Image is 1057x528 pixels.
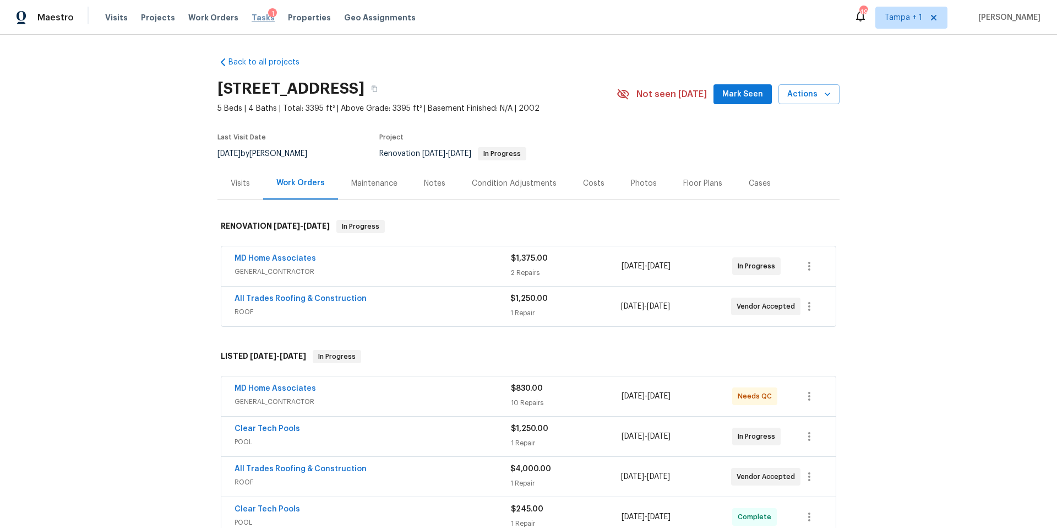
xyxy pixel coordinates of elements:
[511,438,622,449] div: 1 Repair
[221,350,306,363] h6: LISTED
[511,255,548,262] span: $1,375.00
[510,478,620,489] div: 1 Repair
[268,8,277,19] div: 1
[422,150,445,158] span: [DATE]
[217,147,320,160] div: by [PERSON_NAME]
[647,513,671,521] span: [DATE]
[621,303,644,310] span: [DATE]
[622,511,671,522] span: -
[749,178,771,189] div: Cases
[235,295,367,303] a: All Trades Roofing & Construction
[422,150,471,158] span: -
[631,178,657,189] div: Photos
[337,221,384,232] span: In Progress
[314,351,360,362] span: In Progress
[622,392,645,400] span: [DATE]
[344,12,416,23] span: Geo Assignments
[479,150,525,157] span: In Progress
[647,392,671,400] span: [DATE]
[583,178,604,189] div: Costs
[217,103,617,114] span: 5 Beds | 4 Baths | Total: 3395 ft² | Above Grade: 3395 ft² | Basement Finished: N/A | 2002
[621,473,644,481] span: [DATE]
[510,308,620,319] div: 1 Repair
[511,385,543,392] span: $830.00
[276,177,325,188] div: Work Orders
[235,385,316,392] a: MD Home Associates
[778,84,840,105] button: Actions
[885,12,922,23] span: Tampa + 1
[364,79,384,99] button: Copy Address
[511,505,543,513] span: $245.00
[274,222,300,230] span: [DATE]
[105,12,128,23] span: Visits
[250,352,306,360] span: -
[235,477,510,488] span: ROOF
[351,178,397,189] div: Maintenance
[379,150,526,158] span: Renovation
[511,267,622,278] div: 2 Repairs
[647,433,671,440] span: [DATE]
[235,306,510,317] span: ROOF
[622,262,645,270] span: [DATE]
[221,220,330,233] h6: RENOVATION
[217,339,840,374] div: LISTED [DATE]-[DATE]In Progress
[274,222,330,230] span: -
[217,57,323,68] a: Back to all projects
[217,134,266,141] span: Last Visit Date
[217,83,364,94] h2: [STREET_ADDRESS]
[235,437,511,448] span: POOL
[235,425,300,433] a: Clear Tech Pools
[188,12,238,23] span: Work Orders
[738,261,780,272] span: In Progress
[722,88,763,101] span: Mark Seen
[235,465,367,473] a: All Trades Roofing & Construction
[636,89,707,100] span: Not seen [DATE]
[288,12,331,23] span: Properties
[141,12,175,23] span: Projects
[738,511,776,522] span: Complete
[738,391,776,402] span: Needs QC
[252,14,275,21] span: Tasks
[510,295,548,303] span: $1,250.00
[37,12,74,23] span: Maestro
[235,505,300,513] a: Clear Tech Pools
[235,396,511,407] span: GENERAL_CONTRACTOR
[622,261,671,272] span: -
[713,84,772,105] button: Mark Seen
[250,352,276,360] span: [DATE]
[787,88,831,101] span: Actions
[647,262,671,270] span: [DATE]
[737,471,799,482] span: Vendor Accepted
[622,431,671,442] span: -
[737,301,799,312] span: Vendor Accepted
[235,517,511,528] span: POOL
[647,303,670,310] span: [DATE]
[622,433,645,440] span: [DATE]
[231,178,250,189] div: Visits
[280,352,306,360] span: [DATE]
[622,391,671,402] span: -
[738,431,780,442] span: In Progress
[622,513,645,521] span: [DATE]
[510,465,551,473] span: $4,000.00
[424,178,445,189] div: Notes
[511,397,622,408] div: 10 Repairs
[379,134,404,141] span: Project
[683,178,722,189] div: Floor Plans
[647,473,670,481] span: [DATE]
[235,266,511,277] span: GENERAL_CONTRACTOR
[974,12,1040,23] span: [PERSON_NAME]
[511,425,548,433] span: $1,250.00
[235,255,316,262] a: MD Home Associates
[472,178,557,189] div: Condition Adjustments
[217,150,241,158] span: [DATE]
[621,471,670,482] span: -
[621,301,670,312] span: -
[448,150,471,158] span: [DATE]
[859,7,867,18] div: 49
[303,222,330,230] span: [DATE]
[217,209,840,244] div: RENOVATION [DATE]-[DATE]In Progress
